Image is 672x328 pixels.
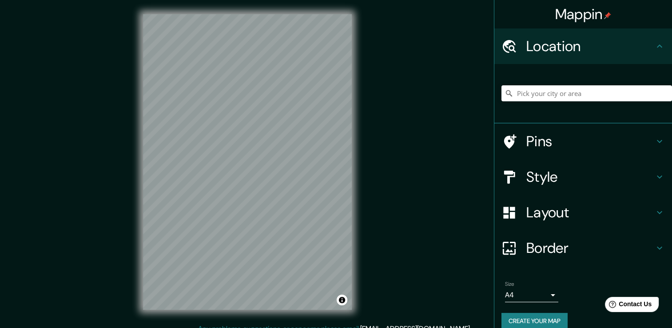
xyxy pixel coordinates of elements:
[593,293,662,318] iframe: Help widget launcher
[526,37,654,55] h4: Location
[494,195,672,230] div: Layout
[604,12,611,19] img: pin-icon.png
[143,14,352,310] canvas: Map
[526,204,654,221] h4: Layout
[494,124,672,159] div: Pins
[494,159,672,195] div: Style
[526,168,654,186] h4: Style
[501,85,672,101] input: Pick your city or area
[494,230,672,266] div: Border
[526,132,654,150] h4: Pins
[526,239,654,257] h4: Border
[555,5,612,23] h4: Mappin
[505,280,514,288] label: Size
[494,28,672,64] div: Location
[337,295,347,305] button: Toggle attribution
[505,288,558,302] div: A4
